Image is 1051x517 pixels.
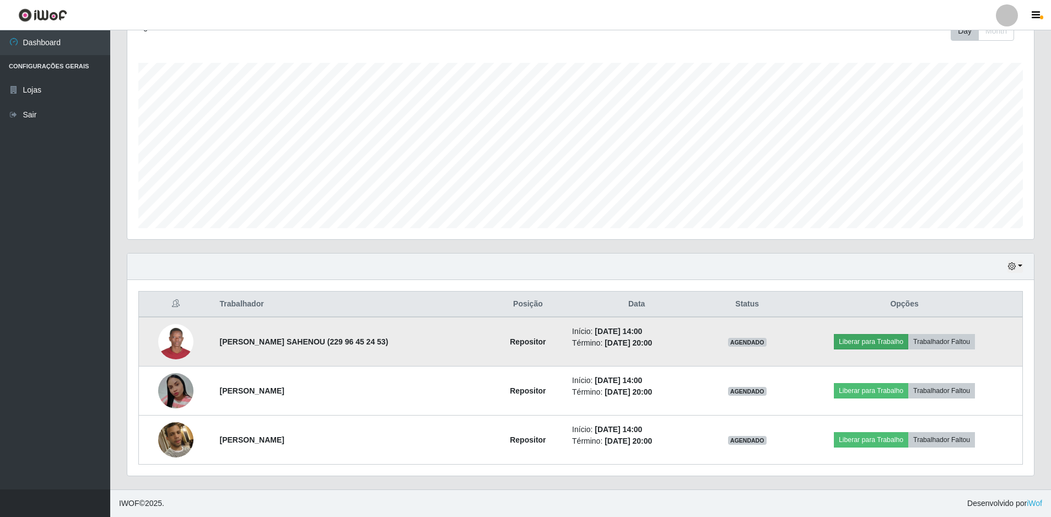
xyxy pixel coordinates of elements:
li: Início: [572,424,701,435]
img: 1754969578433.jpeg [158,408,193,471]
time: [DATE] 14:00 [595,425,642,434]
a: iWof [1027,499,1042,508]
img: CoreUI Logo [18,8,67,22]
time: [DATE] 20:00 [605,338,652,347]
strong: [PERSON_NAME] SAHENOU (229 96 45 24 53) [220,337,389,346]
button: Month [978,21,1014,41]
li: Término: [572,435,701,447]
div: Toolbar with button groups [951,21,1023,41]
button: Trabalhador Faltou [908,334,975,349]
img: 1751668430791.jpeg [158,324,193,359]
strong: Repositor [510,435,546,444]
button: Day [951,21,979,41]
th: Opções [786,292,1022,317]
li: Início: [572,375,701,386]
span: Desenvolvido por [967,498,1042,509]
button: Liberar para Trabalho [834,383,908,398]
li: Início: [572,326,701,337]
button: Trabalhador Faltou [908,432,975,448]
button: Liberar para Trabalho [834,432,908,448]
span: © 2025 . [119,498,164,509]
button: Trabalhador Faltou [908,383,975,398]
time: [DATE] 20:00 [605,387,652,396]
span: AGENDADO [728,387,767,396]
strong: [PERSON_NAME] [220,386,284,395]
th: Status [708,292,786,317]
time: [DATE] 20:00 [605,437,652,445]
th: Trabalhador [213,292,491,317]
img: 1756127287806.jpeg [158,373,193,408]
time: [DATE] 14:00 [595,327,642,336]
time: [DATE] 14:00 [595,376,642,385]
div: First group [951,21,1014,41]
span: IWOF [119,499,139,508]
li: Término: [572,386,701,398]
strong: Repositor [510,386,546,395]
strong: [PERSON_NAME] [220,435,284,444]
span: AGENDADO [728,436,767,445]
th: Data [565,292,708,317]
span: AGENDADO [728,338,767,347]
button: Liberar para Trabalho [834,334,908,349]
th: Posição [491,292,565,317]
strong: Repositor [510,337,546,346]
li: Término: [572,337,701,349]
